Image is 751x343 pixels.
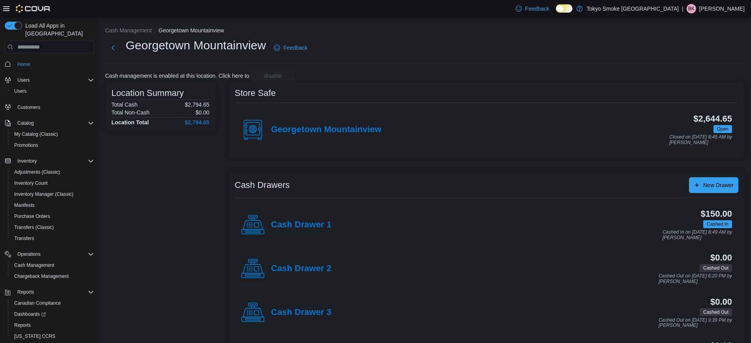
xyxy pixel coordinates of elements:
p: Cashed In on [DATE] 8:49 AM by [PERSON_NAME] [663,230,732,240]
span: Reports [11,321,94,330]
span: BK [688,4,695,13]
a: Inventory Count [11,178,51,188]
span: Chargeback Management [14,273,69,279]
a: Dashboards [11,309,49,319]
button: Catalog [2,118,97,129]
span: Adjustments (Classic) [11,167,94,177]
span: [US_STATE] CCRS [14,333,55,339]
a: Feedback [271,40,311,56]
button: Inventory [14,156,40,166]
span: Washington CCRS [11,332,94,341]
span: Home [17,61,30,67]
span: Transfers (Classic) [14,224,54,231]
button: Manifests [8,200,97,211]
button: Operations [2,249,97,260]
button: Users [8,86,97,97]
span: disable [264,72,282,80]
a: Dashboards [8,309,97,320]
h4: Cash Drawer 1 [271,220,331,230]
span: Cashed In [703,220,732,228]
a: Adjustments (Classic) [11,167,63,177]
span: Canadian Compliance [11,298,94,308]
span: Load All Apps in [GEOGRAPHIC_DATA] [22,22,94,37]
button: Customers [2,101,97,113]
span: Chargeback Management [11,272,94,281]
span: Cash Management [14,262,54,268]
button: Transfers [8,233,97,244]
button: Reports [8,320,97,331]
p: Cashed Out on [DATE] 6:20 PM by [PERSON_NAME] [659,274,732,284]
nav: An example of EuiBreadcrumbs [105,26,745,36]
span: Inventory Count [11,178,94,188]
a: Cash Management [11,261,57,270]
a: Chargeback Management [11,272,72,281]
a: Purchase Orders [11,212,53,221]
button: Home [2,58,97,69]
span: Feedback [283,44,307,52]
a: My Catalog (Classic) [11,129,61,139]
a: [US_STATE] CCRS [11,332,58,341]
a: Customers [14,103,43,112]
button: Inventory Count [8,178,97,189]
span: Users [14,75,94,85]
button: Promotions [8,140,97,151]
h4: Cash Drawer 3 [271,307,331,318]
a: Home [14,60,33,69]
span: Promotions [11,141,94,150]
img: Cova [16,5,51,13]
button: Cash Management [8,260,97,271]
h6: Total Non-Cash [111,109,150,116]
span: Manifests [14,202,34,208]
span: Inventory Manager (Classic) [14,191,73,197]
span: Canadian Compliance [14,300,61,306]
span: Dashboards [11,309,94,319]
span: Open [717,126,728,133]
span: Feedback [525,5,549,13]
a: Inventory Manager (Classic) [11,189,77,199]
a: Reports [11,321,34,330]
a: Transfers (Classic) [11,223,57,232]
p: $2,794.65 [185,101,209,108]
button: Chargeback Management [8,271,97,282]
a: Manifests [11,201,38,210]
h4: $2,794.65 [185,119,209,126]
button: Users [14,75,33,85]
span: Customers [14,102,94,112]
a: Users [11,86,30,96]
button: Adjustments (Classic) [8,167,97,178]
span: Users [17,77,30,83]
h1: Georgetown Mountainview [126,37,266,53]
span: Cashed Out [703,309,728,316]
h4: Location Total [111,119,149,126]
button: Users [2,75,97,86]
h3: Cash Drawers [235,180,290,190]
span: Cash Management [11,261,94,270]
h6: Total Cash [111,101,137,108]
p: Closed on [DATE] 8:45 AM by [PERSON_NAME] [669,135,732,145]
div: Bonnie Kissoon [687,4,696,13]
input: Dark Mode [556,4,572,13]
span: Adjustments (Classic) [14,169,60,175]
button: Operations [14,249,44,259]
span: Catalog [14,118,94,128]
span: Promotions [14,142,38,148]
h3: $150.00 [701,209,732,219]
span: Inventory [14,156,94,166]
h4: Cash Drawer 2 [271,264,331,274]
h4: Georgetown Mountainview [271,125,382,135]
button: My Catalog (Classic) [8,129,97,140]
span: Users [14,88,26,94]
span: Cashed Out [700,308,732,316]
span: New Drawer [703,181,734,189]
button: Reports [2,287,97,298]
span: Dashboards [14,311,46,317]
span: Reports [17,289,34,295]
span: Home [14,59,94,69]
button: Canadian Compliance [8,298,97,309]
span: Reports [14,287,94,297]
a: Transfers [11,234,37,243]
h3: Store Safe [235,88,276,98]
button: Purchase Orders [8,211,97,222]
p: Cash management is enabled at this location. Click here to [105,73,249,79]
